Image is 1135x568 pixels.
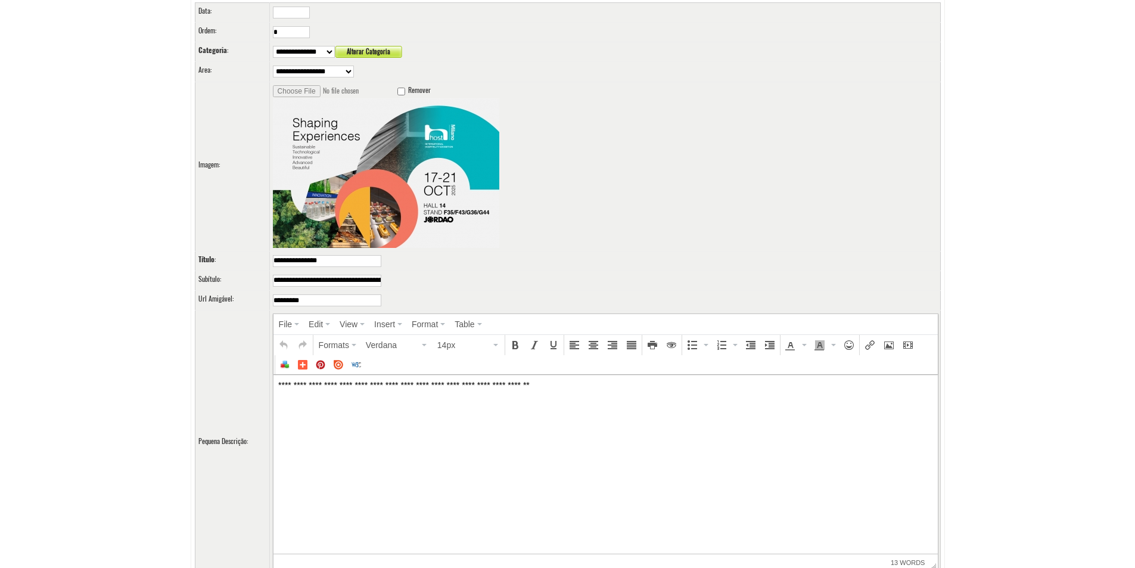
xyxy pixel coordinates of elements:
span: View [340,319,357,329]
span: Formats [319,340,349,350]
div: Insert Addthis [294,356,311,373]
div: Underline [545,336,562,354]
div: Align center [584,336,602,354]
div: Align right [604,336,621,354]
div: Increase indent [761,336,779,354]
td: : [195,62,269,82]
div: W3C Validator [348,356,365,373]
span: File [279,319,293,329]
div: Insert Pinterest [312,356,329,373]
div: Insert/edit link [861,336,879,354]
div: Bold [506,336,524,354]
div: Print [643,336,661,354]
span: Table [455,319,474,329]
div: Text color [782,336,810,354]
div: Decrease indent [742,336,760,354]
label: Imagem [198,160,219,170]
label: Subítulo [198,274,220,284]
div: Font Family [362,336,432,354]
div: Justify [623,336,640,354]
span: Verdana [366,339,419,351]
div: Italic [525,336,543,354]
td: : [195,290,269,310]
div: Bullet list [683,336,711,354]
div: Insert/edit image [880,336,898,354]
div: Insert Component [276,356,293,373]
label: Area [198,65,210,75]
div: Redo [294,336,312,354]
label: Título [198,254,214,265]
div: Insert Issuu [330,356,347,373]
div: Preview [663,336,680,354]
td: : [195,271,269,290]
label: Pequena Descrição [198,436,247,446]
div: Font Sizes [433,336,503,354]
td: : [195,251,269,271]
iframe: To enrich screen reader interactions, please activate Accessibility in Grammarly extension settings [273,375,938,554]
div: Insert/edit media [899,336,917,354]
div: Align left [565,336,583,354]
span: 14px [437,339,491,351]
td: : [195,42,269,62]
img: small_noticia_1756916011_1020.jpg [273,98,499,248]
td: Remover [269,82,940,251]
div: Numbered list [713,336,741,354]
td: : [195,82,269,251]
button: Alterar Categoria [335,46,402,58]
span: Edit [309,319,323,329]
label: Ordem [198,26,215,36]
div: Background color [811,336,839,354]
span: Format [412,319,438,329]
label: Data [198,6,210,16]
span: Insert [374,319,395,329]
div: Emoticons [840,336,858,354]
label: Url Amigável [198,294,232,304]
td: : [195,3,269,23]
label: Categoria [198,45,227,55]
span: Alterar Categoria [335,46,390,58]
div: Undo [275,336,293,354]
td: : [195,23,269,42]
